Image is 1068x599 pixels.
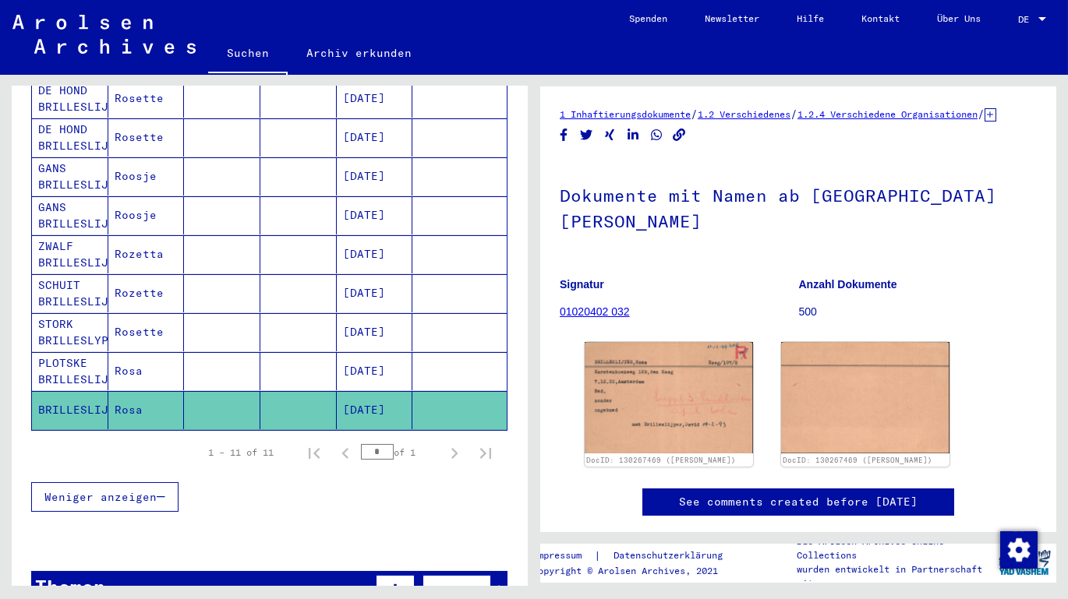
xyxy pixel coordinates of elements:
[12,15,196,54] img: Arolsen_neg.svg
[556,125,572,145] button: Share on Facebook
[532,548,741,564] div: |
[299,437,330,468] button: First page
[1018,14,1035,25] span: DE
[288,34,430,72] a: Archiv erkunden
[781,342,950,453] img: 002.jpg
[585,342,753,453] img: 001.jpg
[560,278,604,291] b: Signatur
[108,313,185,351] mat-cell: Rosette
[32,157,108,196] mat-cell: GANS BRILLESLIJPER
[108,118,185,157] mat-cell: Rosette
[996,543,1054,582] img: yv_logo.png
[32,274,108,312] mat-cell: SCHUIT BRILLESLIJPER
[532,564,741,578] p: Copyright © Arolsen Archives, 2021
[175,583,309,597] span: Datensätze gefunden
[783,456,932,464] a: DocID: 130267469 ([PERSON_NAME])
[560,305,630,318] a: 01020402 032
[560,108,691,120] a: 1 Inhaftierungsdokumente
[108,274,185,312] mat-cell: Rozette
[32,391,108,429] mat-cell: BRILLESLIJPER
[797,562,992,590] p: wurden entwickelt in Partnerschaft mit
[32,79,108,118] mat-cell: DE HOND BRILLESLIJPER
[361,445,439,460] div: of 1
[108,352,185,390] mat-cell: Rosa
[168,583,175,597] span: 1
[601,548,741,564] a: Datenschutzerklärung
[470,437,501,468] button: Last page
[108,79,185,118] mat-cell: Rosette
[578,125,595,145] button: Share on Twitter
[337,118,413,157] mat-cell: [DATE]
[671,125,688,145] button: Copy link
[799,278,897,291] b: Anzahl Dokumente
[790,107,797,121] span: /
[337,196,413,234] mat-cell: [DATE]
[337,274,413,312] mat-cell: [DATE]
[32,313,108,351] mat-cell: STORK BRILLESLYPER
[799,304,1038,320] p: 500
[691,107,698,121] span: /
[337,157,413,196] mat-cell: [DATE]
[649,125,665,145] button: Share on WhatsApp
[337,79,413,118] mat-cell: [DATE]
[337,352,413,390] mat-cell: [DATE]
[625,125,642,145] button: Share on LinkedIn
[337,235,413,273] mat-cell: [DATE]
[32,352,108,390] mat-cell: PLOTSKE BRILLESLIJPER
[1000,531,1038,569] img: Zustimmung ändern
[330,437,361,468] button: Previous page
[32,118,108,157] mat-cell: DE HOND BRILLESLIJPER
[532,548,594,564] a: Impressum
[436,583,478,597] span: Filter
[108,235,185,273] mat-cell: Rozetta
[337,313,413,351] mat-cell: [DATE]
[208,446,274,460] div: 1 – 11 of 11
[208,34,288,75] a: Suchen
[586,456,736,464] a: DocID: 130267469 ([PERSON_NAME])
[32,196,108,234] mat-cell: GANS BRILLESLIJPER
[439,437,470,468] button: Next page
[797,108,978,120] a: 1.2.4 Verschiedene Organisationen
[679,494,918,510] a: See comments created before [DATE]
[108,391,185,429] mat-cell: Rosa
[31,482,179,512] button: Weniger anzeigen
[32,235,108,273] mat-cell: ZWALF BRILLESLIJPER
[108,196,185,234] mat-cell: Roosje
[797,534,992,562] p: Die Arolsen Archives Online-Collections
[999,530,1037,568] div: Zustimmung ändern
[337,391,413,429] mat-cell: [DATE]
[698,108,790,120] a: 1.2 Verschiedenes
[978,107,985,121] span: /
[108,157,185,196] mat-cell: Roosje
[44,490,157,504] span: Weniger anzeigen
[560,160,1037,254] h1: Dokumente mit Namen ab [GEOGRAPHIC_DATA][PERSON_NAME]
[602,125,618,145] button: Share on Xing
